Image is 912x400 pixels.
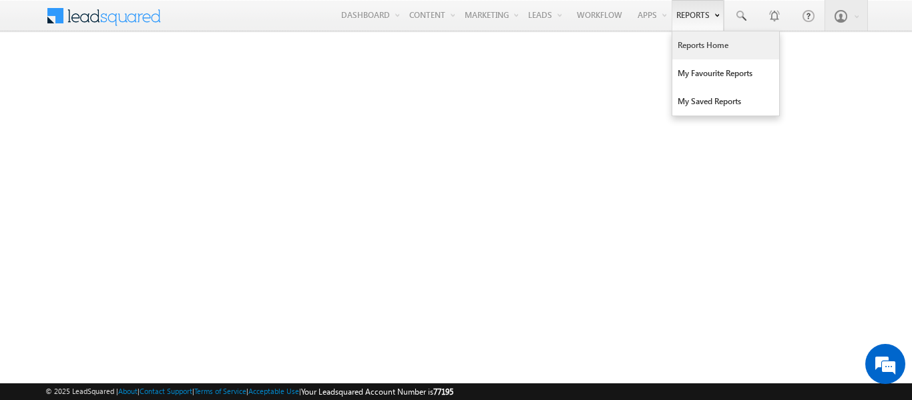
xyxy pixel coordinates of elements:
a: My Favourite Reports [672,59,779,87]
a: Acceptable Use [248,387,299,395]
img: d_60004797649_company_0_60004797649 [23,70,56,87]
a: My Saved Reports [672,87,779,116]
span: 77195 [433,387,453,397]
textarea: Type your message and hit 'Enter' [17,124,244,297]
a: About [118,387,138,395]
a: Contact Support [140,387,192,395]
a: Reports Home [672,31,779,59]
div: Minimize live chat window [219,7,251,39]
em: Start Chat [182,309,242,327]
a: Terms of Service [194,387,246,395]
span: Your Leadsquared Account Number is [301,387,453,397]
span: © 2025 LeadSquared | | | | | [45,385,453,398]
div: Chat with us now [69,70,224,87]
